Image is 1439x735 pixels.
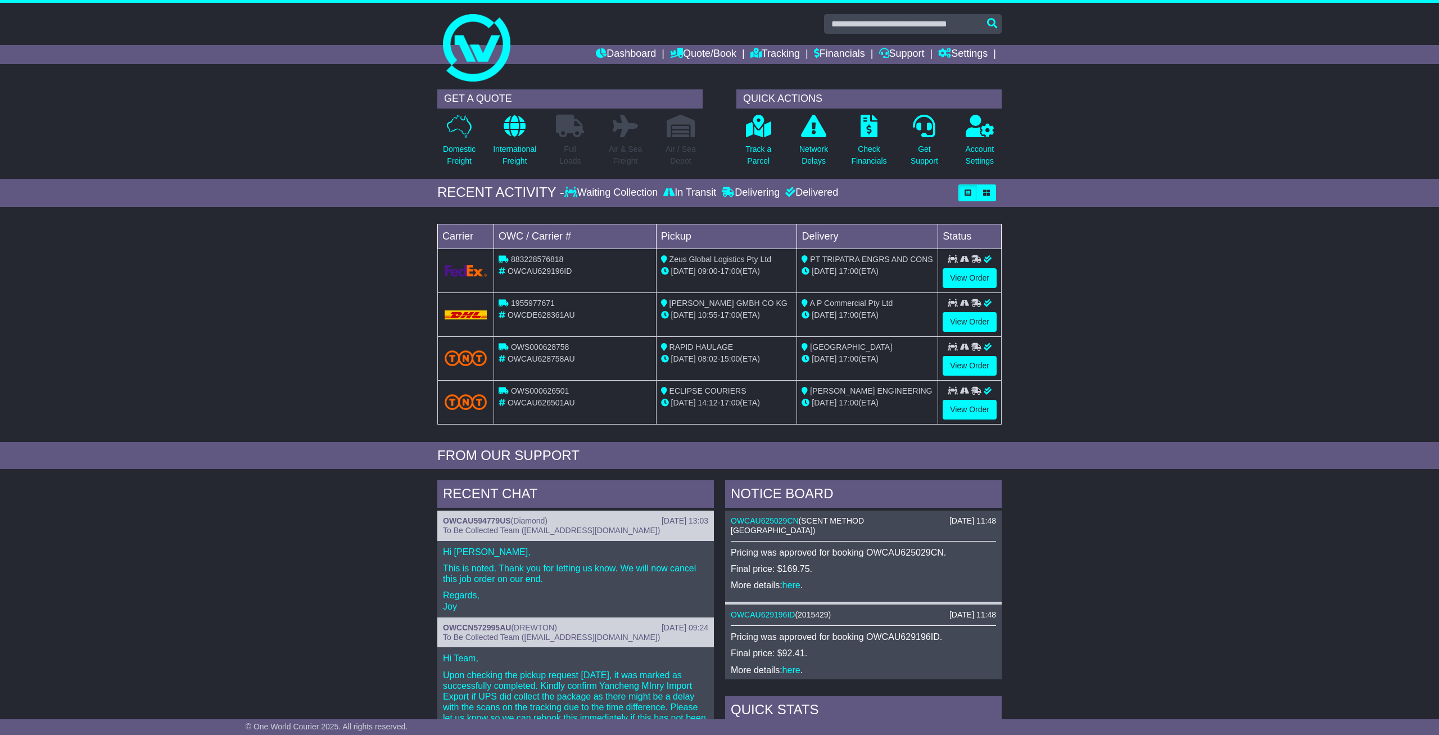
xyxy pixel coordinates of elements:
a: Track aParcel [745,114,772,173]
span: 17:00 [839,267,858,276]
span: [DATE] [812,398,836,407]
a: Dashboard [596,45,656,64]
span: 15:00 [720,354,740,363]
a: Tracking [750,45,800,64]
div: Delivering [719,187,782,199]
div: Waiting Collection [564,187,660,199]
div: ( ) [731,610,996,620]
p: More details: . [731,580,996,590]
img: TNT_Domestic.png [445,394,487,409]
a: AccountSettings [965,114,995,173]
span: To Be Collected Team ([EMAIL_ADDRESS][DOMAIN_NAME]) [443,633,660,642]
span: SCENT METHOD [GEOGRAPHIC_DATA] [731,516,864,535]
a: GetSupport [910,114,939,173]
div: FROM OUR SUPPORT [437,448,1002,464]
span: 09:00 [698,267,718,276]
p: Air & Sea Freight [609,143,642,167]
span: [DATE] [671,354,696,363]
span: [DATE] [671,398,696,407]
a: OWCAU594779US [443,516,511,525]
span: To Be Collected Team ([EMAIL_ADDRESS][DOMAIN_NAME]) [443,526,660,535]
span: 17:00 [720,267,740,276]
div: (ETA) [802,397,933,409]
a: Settings [938,45,988,64]
span: 2015429 [798,610,829,619]
span: OWS000628758 [511,342,569,351]
a: NetworkDelays [799,114,829,173]
a: View Order [943,268,997,288]
p: Check Financials [852,143,887,167]
img: DHL.png [445,310,487,319]
a: Quote/Book [670,45,736,64]
span: 883228576818 [511,255,563,264]
span: DREWTON [514,623,554,632]
span: 1955977671 [511,299,555,308]
a: here [782,580,800,590]
p: Final price: $92.41. [731,648,996,659]
span: [GEOGRAPHIC_DATA] [810,342,892,351]
span: 17:00 [839,354,858,363]
p: Full Loads [556,143,584,167]
span: RAPID HAULAGE [669,342,734,351]
td: OWC / Carrier # [494,224,657,249]
td: Carrier [438,224,494,249]
a: View Order [943,312,997,332]
a: View Order [943,356,997,376]
img: TNT_Domestic.png [445,350,487,366]
p: Pricing was approved for booking OWCAU625029CN. [731,547,996,558]
div: ( ) [443,623,708,633]
p: More details: . [731,665,996,675]
span: 14:12 [698,398,718,407]
span: OWCAU628758AU [508,354,575,363]
span: PT TRIPATRA ENGRS AND CONS [810,255,933,264]
span: [DATE] [812,354,836,363]
p: Upon checking the pickup request [DATE], it was marked as successfully completed. Kindly confirm ... [443,670,708,734]
span: 17:00 [720,398,740,407]
p: Get Support [911,143,938,167]
p: Regards, Joy [443,590,708,611]
span: [PERSON_NAME] ENGINEERING [810,386,932,395]
td: Status [938,224,1002,249]
span: A P Commercial Pty Ltd [810,299,893,308]
p: Hi [PERSON_NAME], [443,547,708,557]
div: (ETA) [802,265,933,277]
span: Zeus Global Logistics Pty Ltd [669,255,771,264]
div: (ETA) [802,353,933,365]
div: Quick Stats [725,696,1002,727]
p: Network Delays [799,143,828,167]
a: InternationalFreight [492,114,537,173]
span: [DATE] [671,310,696,319]
div: In Transit [660,187,719,199]
p: Air / Sea Depot [666,143,696,167]
div: ( ) [443,516,708,526]
span: 10:55 [698,310,718,319]
p: Pricing was approved for booking OWCAU629196ID. [731,632,996,642]
div: - (ETA) [661,353,793,365]
a: OWCAU625029CN [731,516,799,525]
span: OWCDE628361AU [508,310,575,319]
p: International Freight [493,143,536,167]
span: 17:00 [839,310,858,319]
span: OWCAU629196ID [508,267,572,276]
div: [DATE] 09:24 [662,623,708,633]
div: RECENT ACTIVITY - [437,184,564,201]
p: Track a Parcel [745,143,771,167]
span: © One World Courier 2025. All rights reserved. [246,722,408,731]
a: Financials [814,45,865,64]
div: [DATE] 11:48 [949,610,996,620]
span: [PERSON_NAME] GMBH CO KG [669,299,788,308]
span: 17:00 [720,310,740,319]
p: Domestic Freight [443,143,476,167]
div: RECENT CHAT [437,480,714,511]
span: [DATE] [812,267,836,276]
div: Delivered [782,187,838,199]
span: OWS000626501 [511,386,569,395]
span: [DATE] [671,267,696,276]
div: - (ETA) [661,397,793,409]
span: Diamond [513,516,545,525]
div: ( ) [731,516,996,535]
td: Pickup [656,224,797,249]
a: here [782,665,800,675]
span: ECLIPSE COURIERS [669,386,746,395]
span: OWCAU626501AU [508,398,575,407]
